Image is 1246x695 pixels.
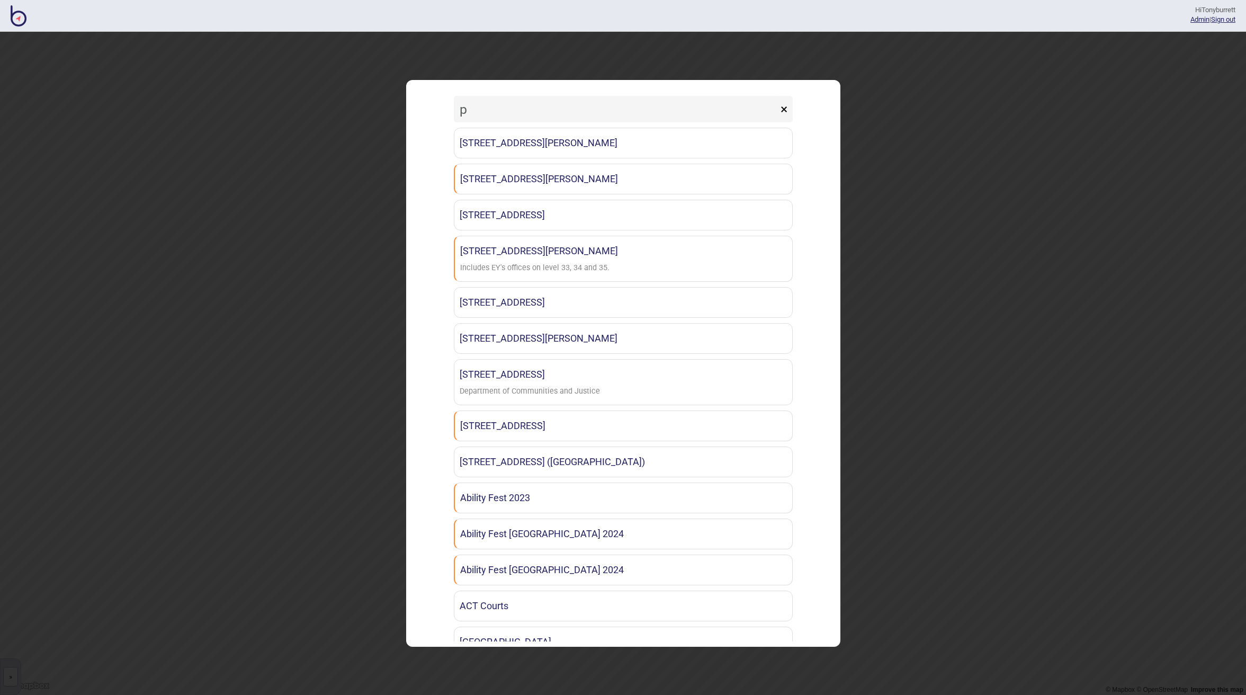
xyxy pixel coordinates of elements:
a: ACT Courts [454,591,793,621]
a: [STREET_ADDRESS] [454,411,793,441]
a: Ability Fest [GEOGRAPHIC_DATA] 2024 [454,555,793,585]
a: Ability Fest [GEOGRAPHIC_DATA] 2024 [454,519,793,549]
span: | [1190,15,1211,23]
input: Search locations by tag + name [454,96,778,122]
a: [GEOGRAPHIC_DATA]This is currently a test location. [454,627,793,673]
div: Includes EY's offices on level 33, 34 and 35. [460,261,609,276]
a: [STREET_ADDRESS][PERSON_NAME] [454,128,793,158]
a: [STREET_ADDRESS][PERSON_NAME] [454,164,793,194]
a: [STREET_ADDRESS][PERSON_NAME]Includes EY's offices on level 33, 34 and 35. [454,236,793,282]
a: [STREET_ADDRESS] ([GEOGRAPHIC_DATA]) [454,447,793,477]
img: BindiMaps CMS [11,5,26,26]
div: Department of Communities and Justice [460,384,600,399]
a: Ability Fest 2023 [454,483,793,513]
button: × [775,96,793,122]
a: Admin [1190,15,1209,23]
a: [STREET_ADDRESS][PERSON_NAME] [454,323,793,354]
a: [STREET_ADDRESS]Department of Communities and Justice [454,359,793,405]
a: [STREET_ADDRESS] [454,200,793,230]
button: Sign out [1211,15,1235,23]
a: [STREET_ADDRESS] [454,287,793,318]
div: Hi Tonyburrett [1190,5,1235,15]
